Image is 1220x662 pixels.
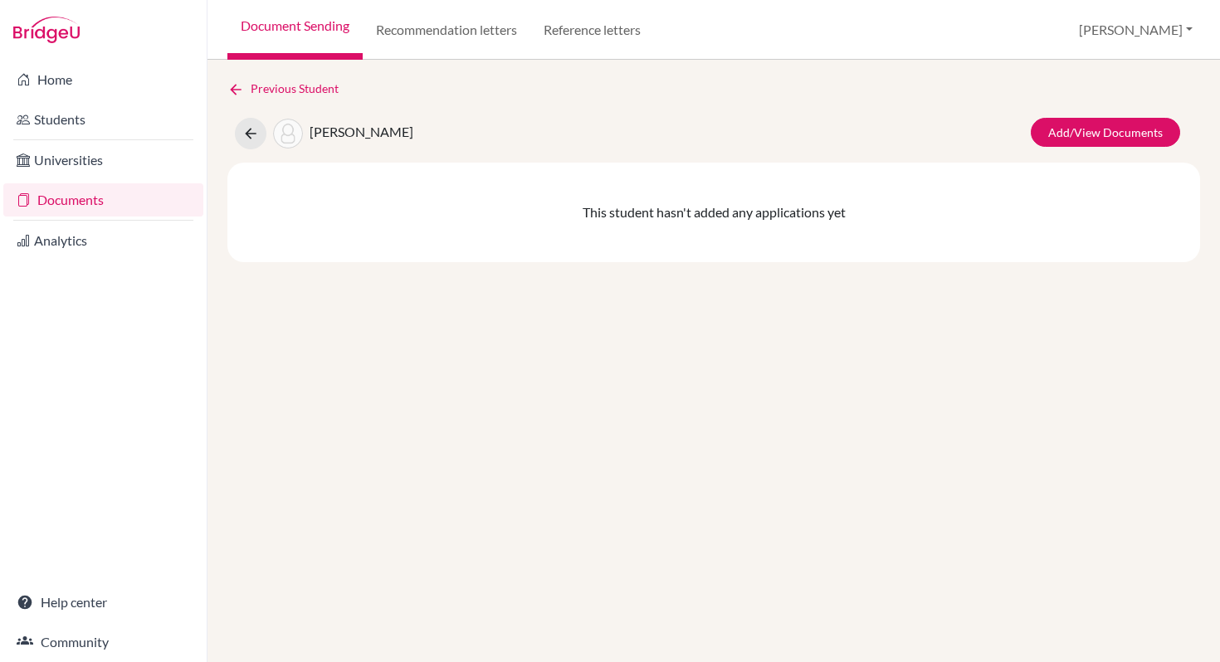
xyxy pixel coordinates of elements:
a: Universities [3,144,203,177]
a: Analytics [3,224,203,257]
a: Previous Student [227,80,352,98]
span: [PERSON_NAME] [310,124,413,139]
a: Community [3,625,203,659]
button: [PERSON_NAME] [1071,14,1200,46]
div: This student hasn't added any applications yet [227,163,1200,262]
a: Students [3,103,203,136]
img: Bridge-U [13,17,80,43]
a: Add/View Documents [1031,118,1180,147]
a: Documents [3,183,203,217]
a: Home [3,63,203,96]
a: Help center [3,586,203,619]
